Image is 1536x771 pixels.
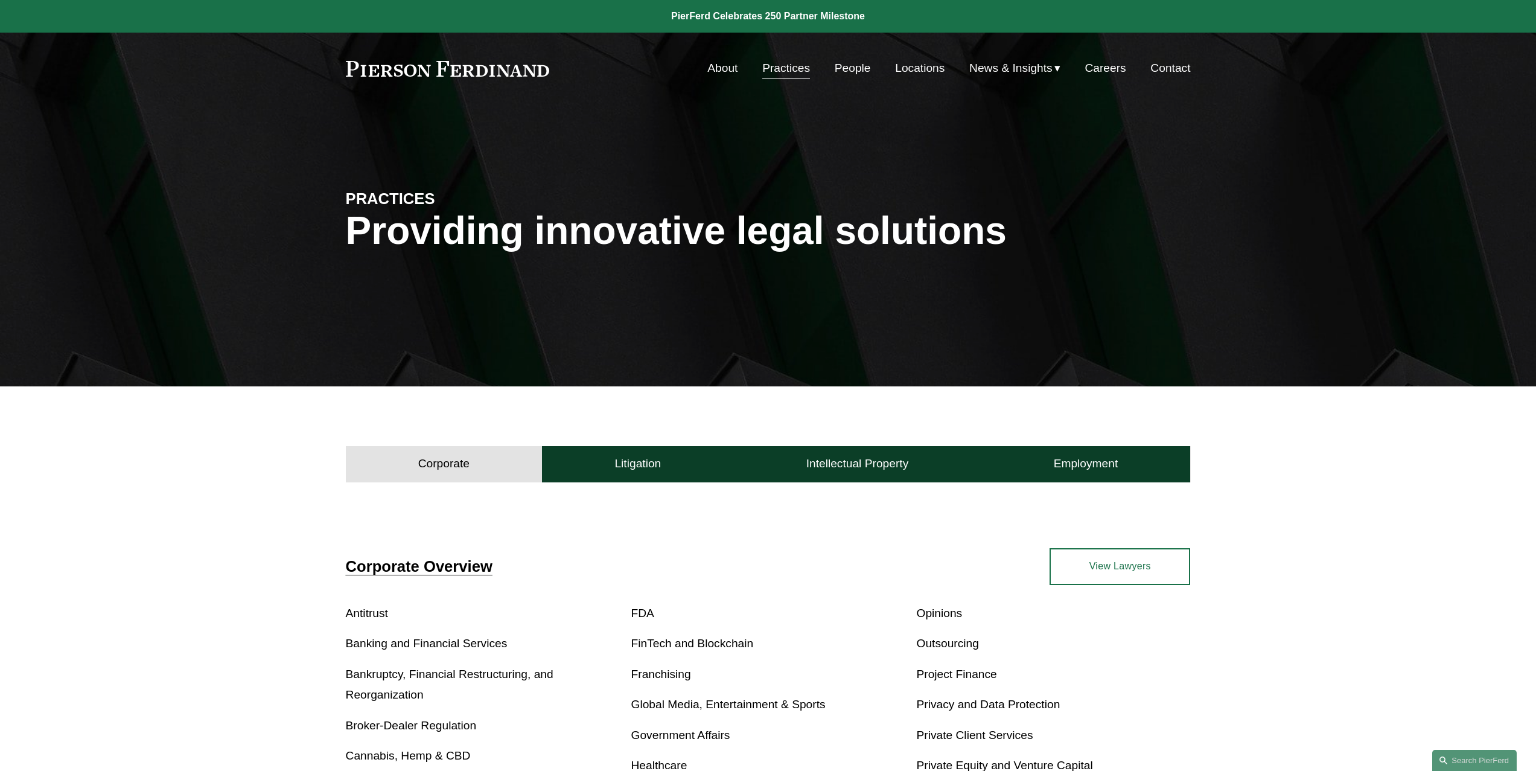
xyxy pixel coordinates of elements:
a: Practices [762,57,810,80]
a: Contact [1150,57,1190,80]
h1: Providing innovative legal solutions [346,209,1191,253]
a: Broker-Dealer Regulation [346,719,477,732]
a: Privacy and Data Protection [916,698,1060,711]
h4: Corporate [418,456,470,471]
a: About [707,57,738,80]
h4: Litigation [614,456,661,471]
a: Private Client Services [916,729,1033,741]
h4: PRACTICES [346,189,557,208]
a: FinTech and Blockchain [631,637,754,650]
a: Government Affairs [631,729,730,741]
a: Banking and Financial Services [346,637,508,650]
a: folder dropdown [969,57,1060,80]
a: Search this site [1432,750,1517,771]
h4: Employment [1054,456,1118,471]
a: Project Finance [916,668,996,680]
a: Global Media, Entertainment & Sports [631,698,826,711]
a: Locations [895,57,945,80]
a: Corporate Overview [346,558,492,575]
a: View Lawyers [1050,548,1190,584]
a: Cannabis, Hemp & CBD [346,749,471,762]
a: Franchising [631,668,691,680]
a: Opinions [916,607,962,619]
a: FDA [631,607,654,619]
h4: Intellectual Property [806,456,909,471]
a: Bankruptcy, Financial Restructuring, and Reorganization [346,668,553,702]
span: News & Insights [969,58,1053,79]
a: People [835,57,871,80]
a: Antitrust [346,607,388,619]
a: Careers [1085,57,1126,80]
a: Outsourcing [916,637,978,650]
